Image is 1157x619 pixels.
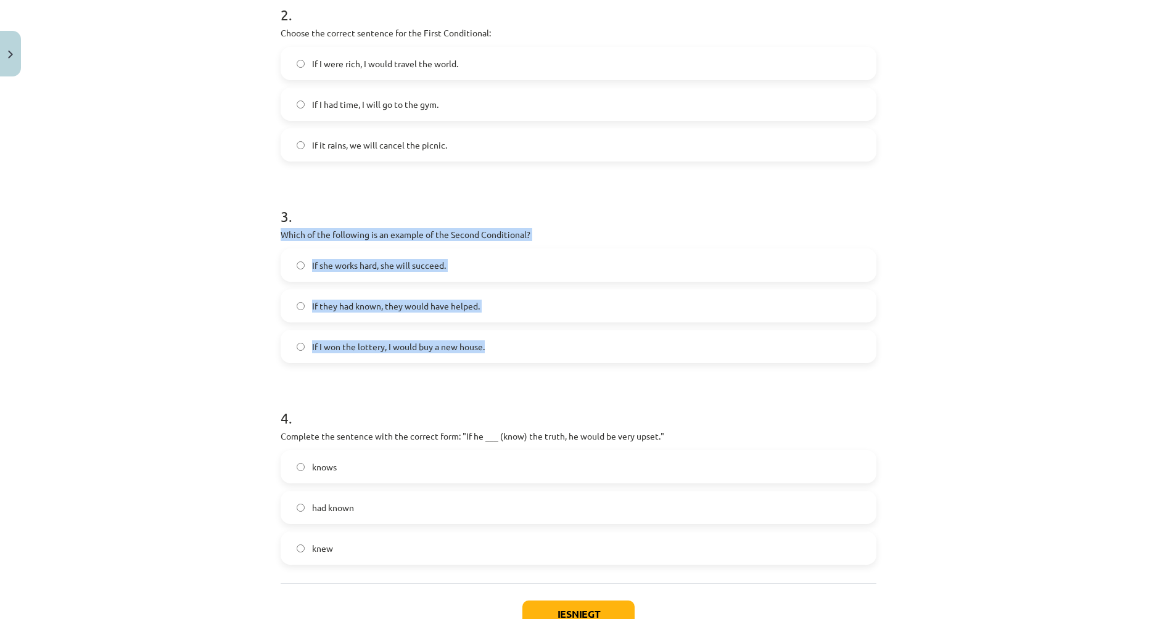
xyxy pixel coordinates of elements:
[297,343,305,351] input: If I won the lottery, I would buy a new house.
[312,340,485,353] span: If I won the lottery, I would buy a new house.
[297,261,305,269] input: If she works hard, she will succeed.
[312,461,337,473] span: knows
[281,27,876,39] p: Choose the correct sentence for the First Conditional:
[281,430,876,443] p: Complete the sentence with the correct form: "If he ___ (know) the truth, he would be very upset."
[297,302,305,310] input: If they had known, they would have helped.
[297,60,305,68] input: If I were rich, I would travel the world.
[297,141,305,149] input: If it rains, we will cancel the picnic.
[297,100,305,109] input: If I had time, I will go to the gym.
[312,57,458,70] span: If I were rich, I would travel the world.
[312,501,354,514] span: had known
[312,259,446,272] span: If she works hard, she will succeed.
[281,388,876,426] h1: 4 .
[281,186,876,224] h1: 3 .
[312,542,333,555] span: knew
[312,300,480,313] span: If they had known, they would have helped.
[312,98,439,111] span: If I had time, I will go to the gym.
[297,463,305,471] input: knows
[297,504,305,512] input: had known
[281,228,876,241] p: Which of the following is an example of the Second Conditional?
[312,139,447,152] span: If it rains, we will cancel the picnic.
[8,51,13,59] img: icon-close-lesson-0947bae3869378f0d4975bcd49f059093ad1ed9edebbc8119c70593378902aed.svg
[297,544,305,552] input: knew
